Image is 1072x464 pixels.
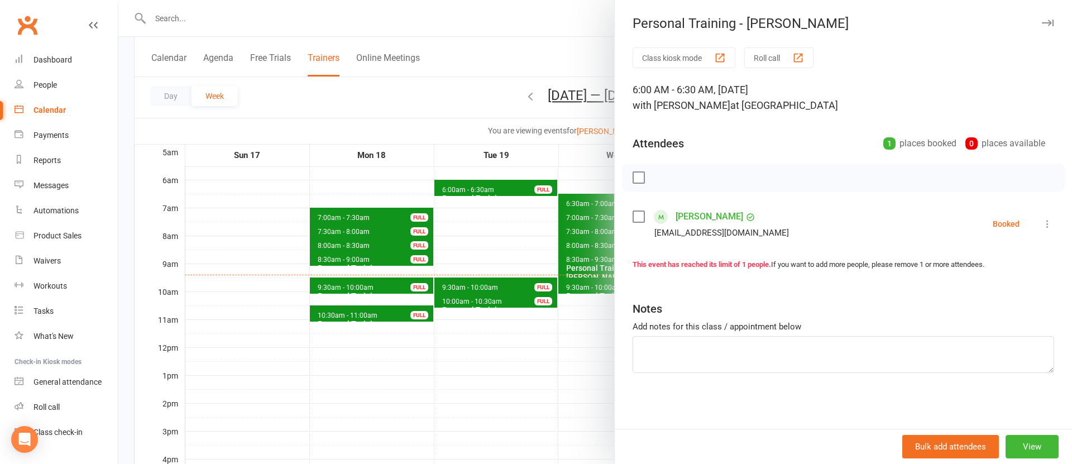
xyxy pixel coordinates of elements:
span: with [PERSON_NAME] [633,99,730,111]
a: Waivers [15,248,118,274]
div: Class check-in [33,428,83,437]
div: People [33,80,57,89]
a: [PERSON_NAME] [676,208,743,226]
div: Tasks [33,307,54,315]
a: Tasks [15,299,118,324]
a: Workouts [15,274,118,299]
div: If you want to add more people, please remove 1 or more attendees. [633,259,1054,271]
div: Messages [33,181,69,190]
div: 1 [883,137,896,150]
div: General attendance [33,377,102,386]
a: Calendar [15,98,118,123]
div: Booked [993,220,1020,228]
div: Product Sales [33,231,82,240]
div: What's New [33,332,74,341]
div: Roll call [33,403,60,412]
a: What's New [15,324,118,349]
a: Product Sales [15,223,118,248]
div: 0 [965,137,978,150]
a: People [15,73,118,98]
a: Clubworx [13,11,41,39]
div: 6:00 AM - 6:30 AM, [DATE] [633,82,1054,113]
div: Open Intercom Messenger [11,426,38,453]
button: Class kiosk mode [633,47,735,68]
strong: This event has reached its limit of 1 people. [633,260,771,269]
div: Personal Training - [PERSON_NAME] [615,16,1072,31]
a: Payments [15,123,118,148]
a: Dashboard [15,47,118,73]
div: places booked [883,136,956,151]
div: places available [965,136,1045,151]
button: Bulk add attendees [902,435,999,458]
span: at [GEOGRAPHIC_DATA] [730,99,838,111]
div: Payments [33,131,69,140]
div: Notes [633,301,662,317]
a: Reports [15,148,118,173]
div: Waivers [33,256,61,265]
button: Roll call [744,47,813,68]
a: Class kiosk mode [15,420,118,445]
a: Automations [15,198,118,223]
div: Calendar [33,106,66,114]
a: General attendance kiosk mode [15,370,118,395]
div: Reports [33,156,61,165]
button: View [1006,435,1059,458]
div: Attendees [633,136,684,151]
div: Workouts [33,281,67,290]
a: Messages [15,173,118,198]
a: Roll call [15,395,118,420]
div: Dashboard [33,55,72,64]
div: Add notes for this class / appointment below [633,320,1054,333]
div: Automations [33,206,79,215]
div: [EMAIL_ADDRESS][DOMAIN_NAME] [654,226,789,240]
